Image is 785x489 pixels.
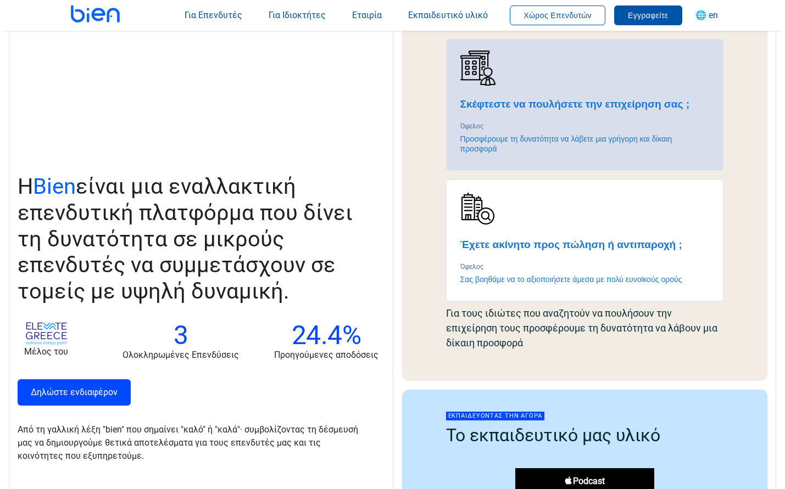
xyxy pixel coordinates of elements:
span: Εγγραφείτε [628,11,669,20]
h4: Έχετε ακίνητο προς πώληση ή αντιπαροχή ; [460,238,710,251]
h2: Το εκπαιδευτικό μας υλικό [446,425,724,446]
span: Χώρος Επενδυτών [524,11,592,20]
span: % [342,319,361,351]
p: Προηγούμενες αποδόσεις [274,349,378,362]
span: Εκπαιδευτικό υλικό [408,10,488,20]
img: Make the most of your property [460,191,496,226]
a: Δηλώστε ενδιαφέρον [18,379,131,406]
span: Για Επενδυτές [185,10,242,20]
span: Για Ιδιοκτήτες [269,10,326,20]
p: Ολοκληρωμένες Επενδύσεις [123,349,239,362]
h4: Σκέφτεστε να πουλήσετε την επιχείρηση σας ; [460,98,710,111]
div: Σας βοηθάμε να το αξιοποιήσετε άμεσα με πολύ ευνοϊκούς ορούς [460,274,682,284]
div: Προσφέρουμε τη δυνατότητα να λάβετε μια γρήγορη και δίκαιη προσφορά [460,134,696,154]
a: Εγγραφείτε [614,10,682,20]
p: Από τη γαλλική λέξη "bien" που σημαίνει "καλό" ή "καλά"· συμβολίζοντας τη δέσμευσή μας να δημιουρ... [18,423,366,463]
div: Όφελος [460,122,696,131]
div: Όφελος [460,262,682,272]
span: 🌐 en [695,10,718,20]
span: Bien [33,173,76,199]
a: Χώρος Επενδυτών [510,10,605,20]
button: Χώρος Επενδυτών [510,5,605,25]
a: Buy an apartment early Σκέφτεστε να πουλήσετε την επιχείρηση σας ; Όφελος Προσφέρουμε τη δυνατότη... [446,39,724,171]
p: Μέλος του [5,345,87,358]
p: Για τους ιδιώτες που αναζητούν να πουλήσουν την επιχείρηση τους προσφέρουμε τη δυνατότητα να λάβο... [446,301,724,355]
button: Εγγραφείτε [614,5,682,25]
p: 24.4 [274,322,378,349]
p: 3 [123,322,239,349]
span: Εκπαιδεύοντας την αγορά [446,412,544,420]
span: Η είναι μια εναλλακτική επενδυτική πλατφόρμα που δίνει τη δυνατότητα σε μικρούς επενδυτές να συμμ... [18,173,353,304]
a: Make the most of your property Έχετε ακίνητο προς πώληση ή αντιπαροχή ; Όφελος Σας βοηθάμε να το ... [446,179,724,301]
img: Apple Podcasts [564,476,573,487]
span: Εταιρία [352,10,382,20]
img: Buy an apartment early [460,50,496,86]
